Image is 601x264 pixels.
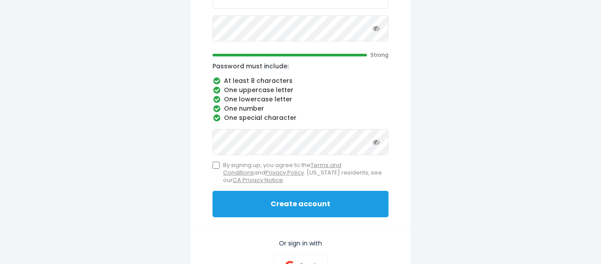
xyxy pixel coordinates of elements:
li: At least 8 characters [213,77,388,85]
span: Strong [370,52,388,59]
li: One number [213,105,388,113]
button: Create account [213,191,388,217]
p: Or sign in with [213,239,388,247]
span: By signing up, you agree to the and . [US_STATE] residents, see our . [223,162,388,184]
i: Toggle password visibility [373,25,380,32]
a: Privacy Policy [265,168,304,177]
input: By signing up, you agree to theTerms and ConditionsandPrivacy Policy. [US_STATE] residents, see o... [213,162,220,169]
p: Password must include: [213,62,388,70]
a: CA Privacy Notice [233,176,283,184]
li: One lowercase letter [213,96,388,104]
a: Terms and Conditions [223,161,341,177]
li: One uppercase letter [213,86,388,94]
li: One special character [213,114,388,122]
